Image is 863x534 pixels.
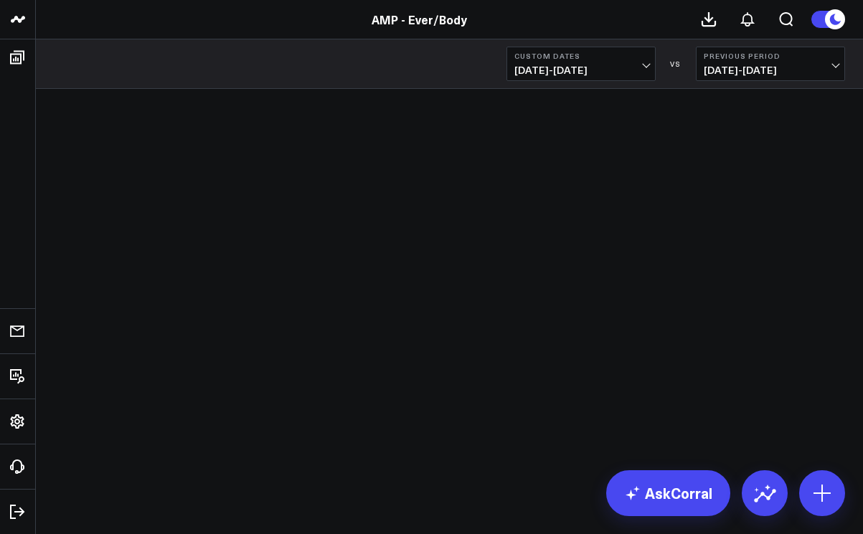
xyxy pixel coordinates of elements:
a: AskCorral [606,470,730,516]
span: [DATE] - [DATE] [704,65,837,76]
button: Previous Period[DATE]-[DATE] [696,47,845,81]
button: Custom Dates[DATE]-[DATE] [506,47,656,81]
b: Custom Dates [514,52,648,60]
div: VS [663,59,689,68]
span: [DATE] - [DATE] [514,65,648,76]
a: AMP - Ever/Body [372,11,467,27]
b: Previous Period [704,52,837,60]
